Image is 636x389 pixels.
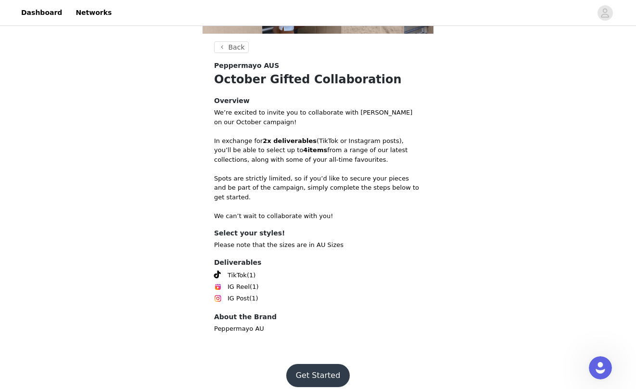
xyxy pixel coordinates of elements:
p: In exchange for (TikTok or Instagram posts), you’ll be able to select up to from a range of our l... [214,136,422,165]
h1: October Gifted Collaboration [214,71,422,88]
h4: Select your styles! [214,228,422,238]
span: IG Post [228,294,249,303]
p: Please note that the sizes are in AU Sizes [214,240,422,250]
div: avatar [600,5,610,21]
a: Networks [70,2,117,24]
p: We’re excited to invite you to collaborate with [PERSON_NAME] on our October campaign! [214,108,422,127]
p: Spots are strictly limited, so if you’d like to secure your pieces and be part of the campaign, s... [214,174,422,202]
p: We can’t wait to collaborate with you! [214,211,422,221]
strong: 4 [303,146,307,154]
p: Peppermayo AU [214,324,422,334]
span: (1) [247,271,255,280]
h4: About the Brand [214,312,422,322]
span: IG Reel [228,282,250,292]
img: Instagram Reels Icon [214,283,222,291]
img: Instagram Icon [214,295,222,302]
span: (1) [249,294,258,303]
button: Get Started [286,364,350,387]
span: TikTok [228,271,247,280]
h4: Deliverables [214,258,422,268]
a: Dashboard [15,2,68,24]
iframe: Intercom live chat [589,356,612,379]
button: Back [214,41,249,53]
strong: 2x deliverables [263,137,317,144]
h4: Overview [214,96,422,106]
span: (1) [250,282,258,292]
strong: items [307,146,327,154]
span: Peppermayo AUS [214,61,279,71]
